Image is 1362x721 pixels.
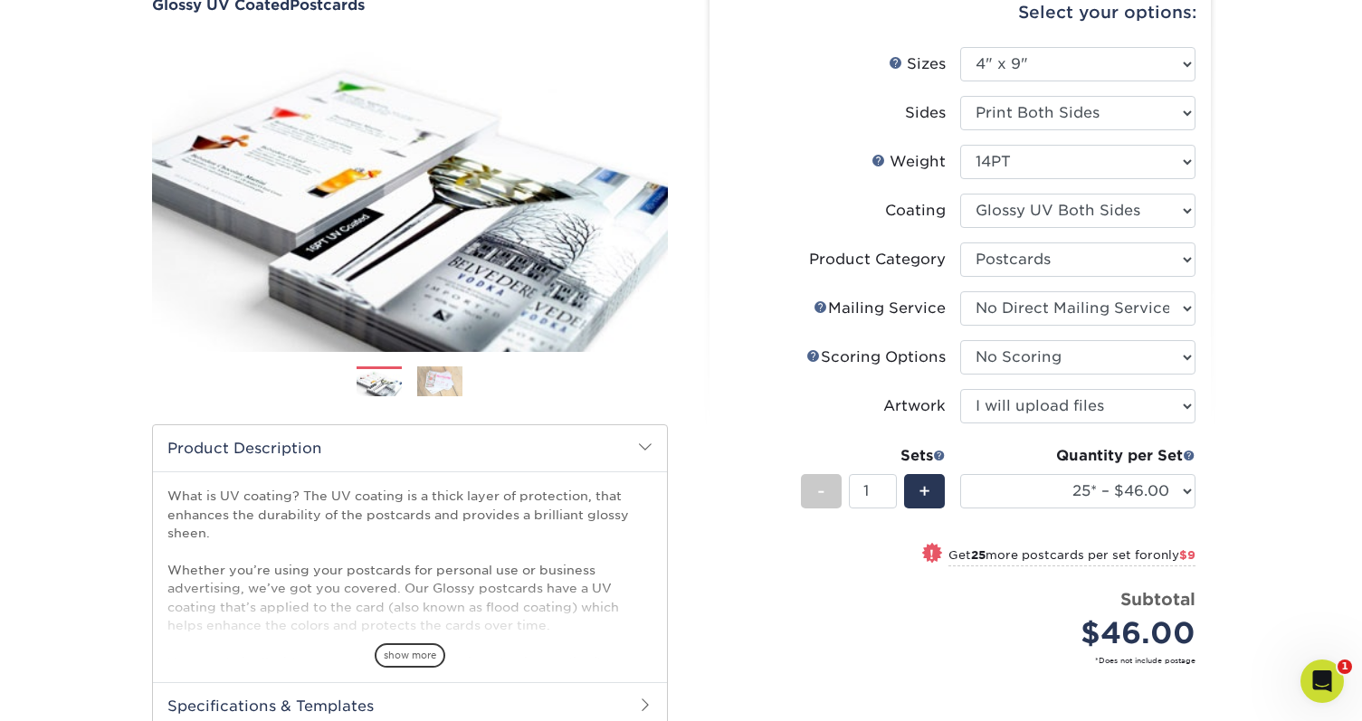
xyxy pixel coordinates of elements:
[1153,548,1195,562] span: only
[960,445,1195,467] div: Quantity per Set
[817,478,825,505] span: -
[809,249,946,270] div: Product Category
[929,545,934,564] span: !
[889,53,946,75] div: Sizes
[1338,659,1352,674] span: 1
[871,151,946,173] div: Weight
[153,425,667,471] h2: Product Description
[375,643,445,668] span: show more
[948,548,1195,566] small: Get more postcards per set for
[974,612,1195,655] div: $46.00
[919,478,930,505] span: +
[971,548,986,562] strong: 25
[1179,548,1195,562] span: $9
[883,395,946,417] div: Artwork
[417,365,462,397] img: Postcards 02
[806,346,946,368] div: Scoring Options
[738,655,1195,666] small: *Does not include postage
[814,298,946,319] div: Mailing Service
[885,200,946,222] div: Coating
[5,666,154,715] iframe: Google Customer Reviews
[801,445,946,467] div: Sets
[1120,589,1195,609] strong: Subtotal
[1300,659,1344,703] iframe: Intercom live chat
[357,367,402,399] img: Postcards 01
[905,102,946,124] div: Sides
[152,15,668,372] img: Glossy UV Coated 01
